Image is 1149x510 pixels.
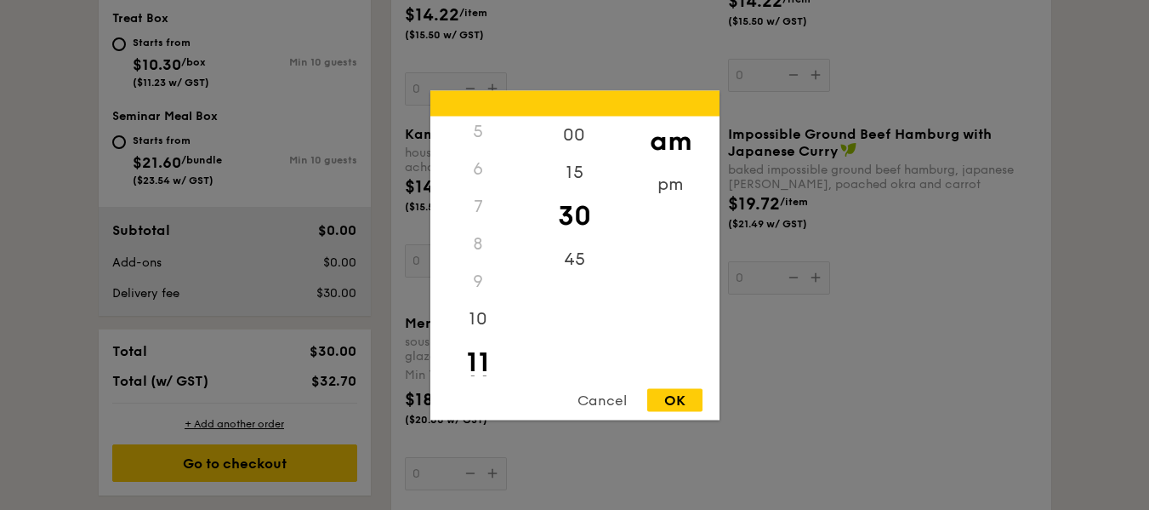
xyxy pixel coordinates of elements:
[430,187,526,225] div: 7
[526,116,623,153] div: 00
[430,150,526,187] div: 6
[430,337,526,387] div: 11
[623,116,719,165] div: am
[526,153,623,191] div: 15
[560,388,644,411] div: Cancel
[430,112,526,150] div: 5
[526,240,623,278] div: 45
[430,262,526,300] div: 9
[430,225,526,262] div: 8
[430,300,526,337] div: 10
[647,388,702,411] div: OK
[526,191,623,240] div: 30
[623,165,719,203] div: pm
